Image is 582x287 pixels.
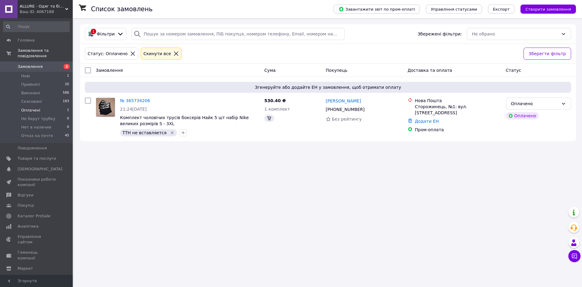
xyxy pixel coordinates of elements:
[520,5,576,14] button: Створити замовлення
[415,98,501,104] div: Нова Пошта
[96,98,115,117] img: Фото товару
[514,6,576,11] a: Створити замовлення
[18,48,73,59] span: Замовлення та повідомлення
[18,38,35,43] span: Головна
[525,7,571,12] span: Створити замовлення
[18,145,47,151] span: Повідомлення
[18,156,56,161] span: Товари та послуги
[18,234,56,245] span: Управління сайтом
[21,116,55,122] span: Не берут трубку
[529,50,566,57] span: Зберегти фільтр
[415,104,501,116] div: Сторожинець, №1: вул. [STREET_ADDRESS]
[408,68,452,73] span: Доставка та оплата
[18,266,33,271] span: Маркет
[97,31,115,37] span: Фільтри
[20,9,73,15] div: Ваш ID: 4067188
[506,68,521,73] span: Статус
[91,5,152,13] h1: Список замовлень
[415,127,501,133] div: Пром-оплата
[511,100,559,107] div: Оплачено
[18,192,33,198] span: Відгуки
[426,5,482,14] button: Управління статусами
[3,21,70,32] input: Пошук
[63,90,69,96] span: 586
[21,82,40,87] span: Прийняті
[18,250,56,261] span: Гаманець компанії
[67,108,69,113] span: 1
[325,105,366,114] div: [PHONE_NUMBER]
[21,90,40,96] span: Виконані
[339,6,415,12] span: Завантажити звіт по пром-оплаті
[264,68,276,73] span: Cума
[64,64,70,69] span: 2
[326,98,361,104] a: [PERSON_NAME]
[493,7,510,12] span: Експорт
[415,119,439,124] a: Додати ЕН
[131,28,345,40] input: Пошук за номером замовлення, ПІБ покупця, номером телефону, Email, номером накладної
[122,130,167,135] span: ТТН не вставляется
[18,224,38,229] span: Аналітика
[21,73,30,79] span: Нові
[96,68,123,73] span: Замовлення
[63,99,69,104] span: 183
[120,115,249,126] a: Комплект чоловічих трусів боксерів Найк 5 шт набір Nike великих розмірів S - 3XL
[332,117,362,122] span: Без рейтингу
[568,250,580,262] button: Чат з покупцем
[120,98,150,103] a: № 365734206
[20,4,65,9] span: ALLURE - Одяг та білизна
[67,73,69,79] span: 1
[65,133,69,138] span: 45
[170,130,175,135] svg: Видалити мітку
[264,107,290,112] span: 1 комплект
[120,107,147,112] span: 21:24[DATE]
[21,99,42,104] span: Скасовані
[18,203,34,208] span: Покупці
[18,166,62,172] span: [DEMOGRAPHIC_DATA]
[86,50,129,57] div: Статус: Оплачено
[65,82,69,87] span: 20
[21,108,40,113] span: Оплачені
[326,68,347,73] span: Покупець
[506,112,539,119] div: Оплачено
[472,31,559,37] div: Не обрано
[431,7,477,12] span: Управління статусами
[523,48,571,60] button: Зберегти фільтр
[67,125,69,130] span: 0
[418,31,462,37] span: Збережені фільтри:
[142,50,172,57] div: Cкинути все
[21,133,53,138] span: Отказ на почте
[18,64,43,69] span: Замовлення
[87,84,569,90] span: Згенеруйте або додайте ЕН у замовлення, щоб отримати оплату
[67,116,69,122] span: 0
[18,177,56,188] span: Показники роботи компанії
[18,213,50,219] span: Каталог ProSale
[334,5,420,14] button: Завантажити звіт по пром-оплаті
[488,5,515,14] button: Експорт
[21,125,51,130] span: Нет в наличии
[264,98,286,103] span: 530.40 ₴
